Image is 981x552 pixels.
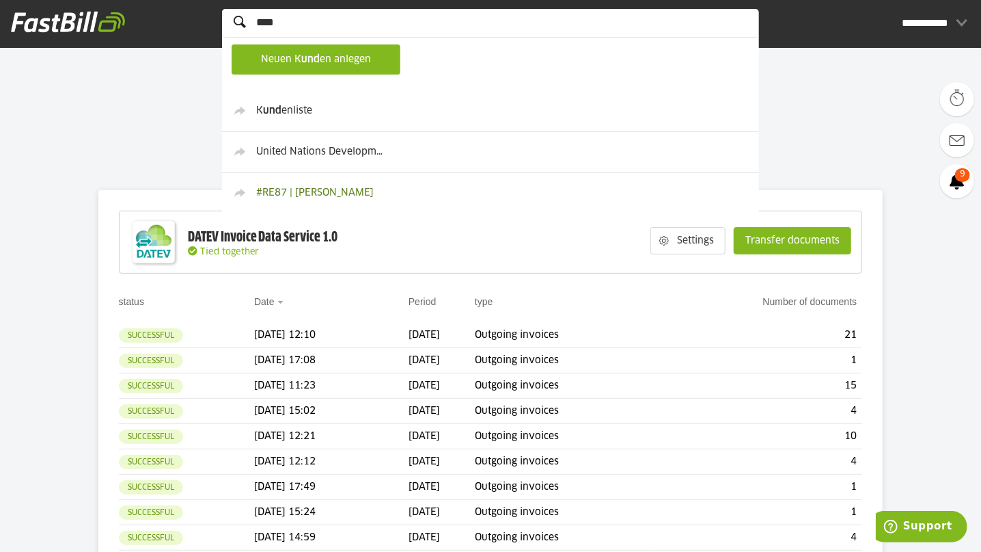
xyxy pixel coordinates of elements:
img: DATEV data service logo [126,215,181,270]
a: status [119,296,144,307]
font: Outgoing invoices [475,432,559,441]
font: Settings [677,236,714,246]
font: Successful [128,332,174,339]
font: 4 [851,457,857,466]
font: 4 [851,406,857,416]
font: [DATE] 15:24 [254,508,316,517]
font: [DATE] [409,381,440,391]
font: Outgoing invoices [475,356,559,365]
font: [DATE] 14:59 [254,533,316,542]
strong: und [301,55,320,64]
font: [DATE] [409,406,440,416]
font: Successful [128,509,174,516]
img: sort_desc.gif [277,301,286,304]
font: [DATE] 12:12 [254,457,316,466]
a: Period [409,296,436,307]
strong: und [263,106,281,116]
font: [DATE] 12:10 [254,330,316,340]
font: [DATE] [409,330,440,340]
font: Successful [128,382,174,390]
font: [DATE] 17:49 [254,482,316,492]
font: 4 [851,533,857,542]
font: [DATE] [409,508,440,517]
button: Neuen Kunden anlegen [232,44,400,75]
font: [DATE] [409,533,440,542]
font: Tied together [200,248,260,257]
font: Transfer documents [745,236,840,246]
font: Successful [128,408,174,415]
font: Outgoing invoices [475,508,559,517]
a: #RE87 | [PERSON_NAME] [225,185,402,200]
iframe: Opens a widget where you can find more information [876,511,967,545]
a: Kundenliste [225,103,402,118]
img: fastbill_logo_white.png [11,11,125,33]
font: DATEV Invoice Data Service 1.0 [188,231,338,244]
font: 1 [851,356,857,365]
font: [DATE] 11:23 [254,381,316,391]
font: 1 [851,508,857,517]
font: Successful [128,357,174,365]
font: 1 [851,482,857,492]
font: [DATE] [409,432,440,441]
a: Date [254,296,275,307]
font: 15 [844,381,857,391]
font: Successful [128,484,174,491]
font: Successful [128,433,174,441]
font: Outgoing invoices [475,533,559,542]
font: Successful [128,534,174,542]
a: Number of documents [763,296,857,307]
font: [DATE] [409,356,440,365]
font: Outgoing invoices [475,330,559,340]
font: [DATE] [409,482,440,492]
font: [DATE] 17:08 [254,356,316,365]
font: [DATE] [409,457,440,466]
font: 9 [960,170,965,179]
font: Outgoing invoices [475,457,559,466]
font: 10 [844,432,857,441]
a: United Nations Development P... [225,144,402,159]
font: [DATE] 15:02 [254,406,316,416]
a: type [475,296,493,307]
a: 9 [940,164,974,198]
font: [DATE] 12:21 [254,432,316,441]
font: Outgoing invoices [475,381,559,391]
font: Successful [128,458,174,466]
font: Outgoing invoices [475,406,559,416]
font: 21 [844,330,857,340]
font: Outgoing invoices [475,482,559,492]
